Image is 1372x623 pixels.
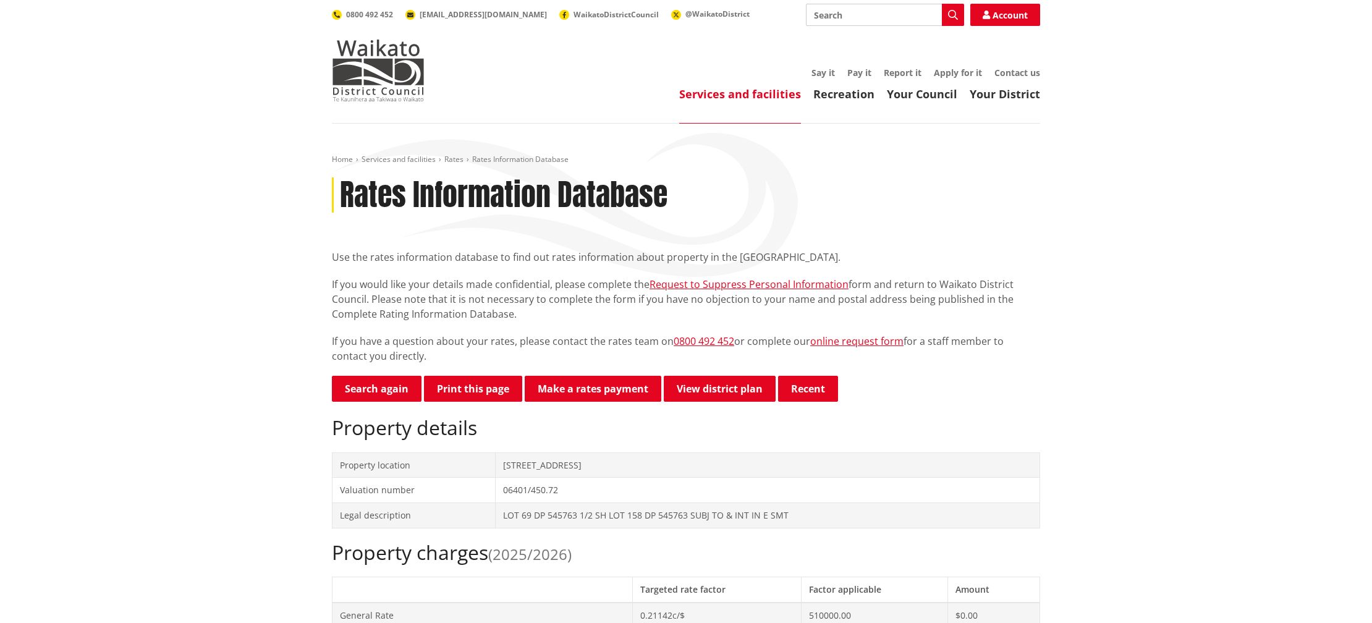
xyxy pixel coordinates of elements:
a: 0800 492 452 [332,9,393,20]
span: [EMAIL_ADDRESS][DOMAIN_NAME] [420,9,547,20]
a: Rates [444,154,464,164]
span: (2025/2026) [488,544,572,564]
h2: Property details [332,416,1040,439]
a: Say it [811,67,835,78]
a: Your Council [887,87,957,101]
a: @WaikatoDistrict [671,9,750,19]
a: Your District [970,87,1040,101]
input: Search input [806,4,964,26]
td: Property location [332,452,496,478]
p: Use the rates information database to find out rates information about property in the [GEOGRAPHI... [332,250,1040,265]
span: 0800 492 452 [346,9,393,20]
a: [EMAIL_ADDRESS][DOMAIN_NAME] [405,9,547,20]
a: online request form [810,334,904,348]
a: Apply for it [934,67,982,78]
th: Amount [948,577,1040,602]
a: Account [970,4,1040,26]
a: Search again [332,376,421,402]
a: View district plan [664,376,776,402]
th: Factor applicable [801,577,947,602]
td: [STREET_ADDRESS] [496,452,1040,478]
a: Home [332,154,353,164]
button: Print this page [424,376,522,402]
button: Recent [778,376,838,402]
span: @WaikatoDistrict [685,9,750,19]
nav: breadcrumb [332,155,1040,165]
a: 0800 492 452 [674,334,734,348]
img: Waikato District Council - Te Kaunihera aa Takiwaa o Waikato [332,40,425,101]
a: Services and facilities [679,87,801,101]
td: Valuation number [332,478,496,503]
p: If you would like your details made confidential, please complete the form and return to Waikato ... [332,277,1040,321]
td: LOT 69 DP 545763 1/2 SH LOT 158 DP 545763 SUBJ TO & INT IN E SMT [496,502,1040,528]
h2: Property charges [332,541,1040,564]
a: Services and facilities [362,154,436,164]
a: Make a rates payment [525,376,661,402]
td: Legal description [332,502,496,528]
a: Report it [884,67,921,78]
a: Contact us [994,67,1040,78]
h1: Rates Information Database [340,177,667,213]
th: Targeted rate factor [633,577,801,602]
span: Rates Information Database [472,154,569,164]
a: Recreation [813,87,874,101]
a: Request to Suppress Personal Information [650,278,849,291]
td: 06401/450.72 [496,478,1040,503]
a: WaikatoDistrictCouncil [559,9,659,20]
p: If you have a question about your rates, please contact the rates team on or complete our for a s... [332,334,1040,363]
span: WaikatoDistrictCouncil [574,9,659,20]
a: Pay it [847,67,871,78]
